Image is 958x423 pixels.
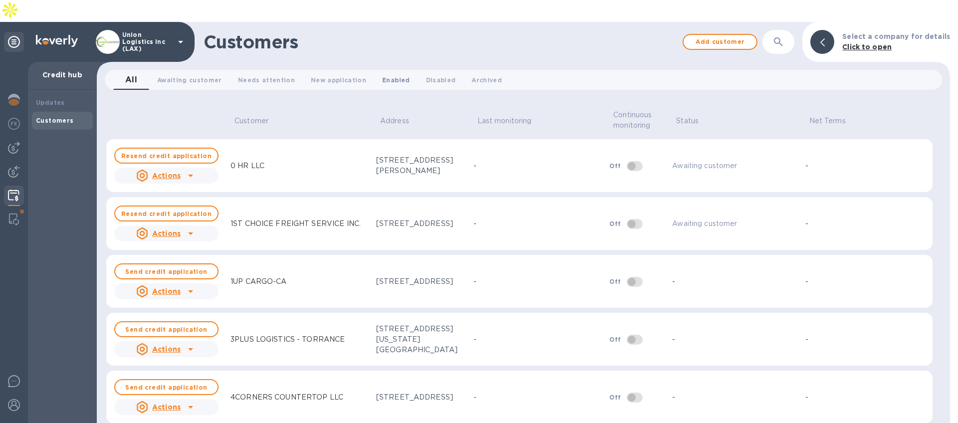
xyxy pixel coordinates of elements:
[8,118,20,130] img: Foreign exchange
[672,218,737,229] p: Awaiting customer
[114,263,219,279] button: Send credit application
[474,392,477,403] p: -
[114,379,219,395] button: Send credit application
[805,218,808,229] p: -
[114,321,219,337] button: Send credit application
[842,43,892,51] b: Click to open
[692,36,748,48] span: Add customer
[311,75,366,85] span: New application
[36,117,74,124] b: Customers
[478,116,532,126] p: Last monitoring
[805,276,808,287] p: -
[235,116,268,126] p: Customer
[125,384,207,391] b: Send credit application
[376,276,466,287] div: [STREET_ADDRESS]
[238,75,295,85] span: Needs attention
[805,161,808,171] p: -
[805,334,808,345] p: -
[36,35,78,47] img: Logo
[376,155,466,176] div: [STREET_ADDRESS][PERSON_NAME]
[609,336,621,343] b: Off
[231,218,361,229] p: 1ST CHOICE FREIGHT SERVICE INC.
[382,75,410,85] span: Enabled
[231,392,343,403] p: 4CORNERS COUNTERTOP LLC
[609,220,621,227] b: Off
[125,268,207,275] b: Send credit application
[231,334,345,345] p: 3PLUS LOGISTICS - TORRANCE
[152,345,181,353] u: Actions
[121,152,212,160] b: Resend credit application
[114,206,219,221] button: Resend credit application
[672,161,737,171] p: Awaiting customer
[842,32,950,40] b: Select a company for details
[4,32,24,52] div: Unpin categories
[231,161,264,171] p: 0 HR LLC
[376,392,466,403] div: [STREET_ADDRESS]
[609,278,621,285] b: Off
[121,210,212,217] b: Resend credit application
[609,394,621,401] b: Off
[125,73,137,87] span: All
[157,75,222,85] span: Awaiting customer
[152,172,181,180] u: Actions
[426,75,456,85] span: Disabled
[114,148,219,164] button: Resend credit application
[474,161,477,171] p: -
[36,70,89,80] p: Credit hub
[152,403,181,411] u: Actions
[672,334,675,345] p: -
[152,229,181,237] u: Actions
[152,287,181,295] u: Actions
[474,334,477,345] p: -
[676,116,699,126] p: Status
[474,276,477,287] p: -
[125,326,207,333] b: Send credit application
[809,116,846,126] p: Net Terms
[672,392,675,403] p: -
[8,190,19,202] img: Credit hub
[380,116,409,126] p: Address
[36,99,65,106] b: Updates
[609,162,621,170] b: Off
[231,276,287,287] p: 1UP CARGO-CA
[474,218,477,229] p: -
[683,34,757,50] button: Add customer
[472,75,502,85] span: Archived
[376,324,466,355] div: [STREET_ADDRESS][US_STATE] [GEOGRAPHIC_DATA]
[672,276,675,287] p: -
[204,31,678,52] h1: Customers
[805,392,808,403] p: -
[122,31,172,52] p: Union Logistics Inc (LAX)
[376,218,466,229] div: [STREET_ADDRESS]
[613,110,660,131] p: Continuous monitoring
